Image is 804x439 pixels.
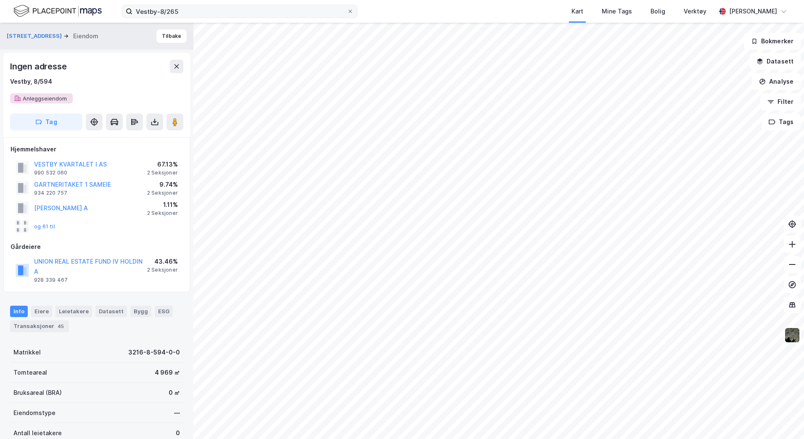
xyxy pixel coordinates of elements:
[10,60,68,73] div: Ingen adresse
[56,322,66,331] div: 45
[147,159,178,169] div: 67.13%
[760,93,801,110] button: Filter
[31,306,52,317] div: Eiere
[147,190,178,196] div: 2 Seksjoner
[155,306,173,317] div: ESG
[11,242,183,252] div: Gårdeiere
[73,31,98,41] div: Eiendom
[147,257,178,267] div: 43.46%
[34,190,67,196] div: 934 220 757
[147,210,178,217] div: 2 Seksjoner
[7,32,63,40] button: [STREET_ADDRESS]
[729,6,777,16] div: [PERSON_NAME]
[749,53,801,70] button: Datasett
[11,144,183,154] div: Hjemmelshaver
[147,169,178,176] div: 2 Seksjoner
[13,4,102,19] img: logo.f888ab2527a4732fd821a326f86c7f29.svg
[762,399,804,439] iframe: Chat Widget
[169,388,180,398] div: 0 ㎡
[762,114,801,130] button: Tags
[147,267,178,273] div: 2 Seksjoner
[651,6,665,16] div: Bolig
[10,114,82,130] button: Tag
[156,29,187,43] button: Tilbake
[602,6,632,16] div: Mine Tags
[132,5,347,18] input: Søk på adresse, matrikkel, gårdeiere, leietakere eller personer
[10,306,28,317] div: Info
[10,77,52,87] div: Vestby, 8/594
[147,200,178,210] div: 1.11%
[130,306,151,317] div: Bygg
[56,306,92,317] div: Leietakere
[13,408,56,418] div: Eiendomstype
[10,320,69,332] div: Transaksjoner
[571,6,583,16] div: Kart
[784,327,800,343] img: 9k=
[176,428,180,438] div: 0
[752,73,801,90] button: Analyse
[155,368,180,378] div: 4 969 ㎡
[147,180,178,190] div: 9.74%
[13,388,62,398] div: Bruksareal (BRA)
[34,169,67,176] div: 990 532 060
[13,347,41,357] div: Matrikkel
[95,306,127,317] div: Datasett
[174,408,180,418] div: —
[684,6,706,16] div: Verktøy
[13,368,47,378] div: Tomteareal
[762,399,804,439] div: Kontrollprogram for chat
[34,277,68,283] div: 928 339 467
[13,428,62,438] div: Antall leietakere
[744,33,801,50] button: Bokmerker
[128,347,180,357] div: 3216-8-594-0-0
